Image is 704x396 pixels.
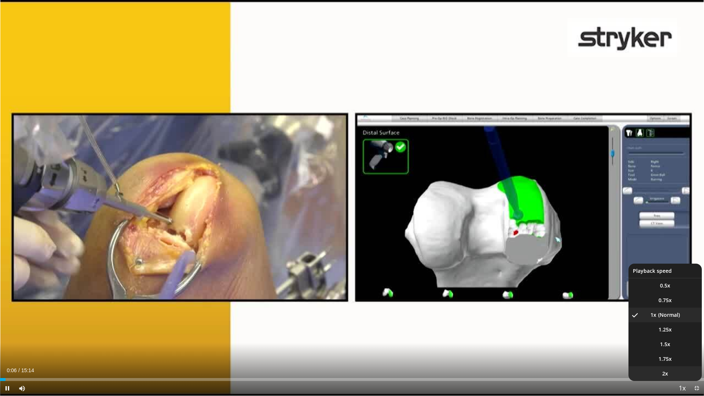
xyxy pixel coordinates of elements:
[18,367,20,373] span: /
[21,367,34,373] span: 15:14
[659,355,672,363] span: 1.75x
[7,367,16,373] span: 0:06
[659,326,672,333] span: 1.25x
[662,370,668,377] span: 2x
[650,311,656,319] span: 1x
[659,297,672,304] span: 0.75x
[675,381,689,396] button: Playback Rate
[689,381,704,396] button: Exit Fullscreen
[660,341,670,348] span: 1.5x
[15,381,29,396] button: Mute
[660,282,670,289] span: 0.5x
